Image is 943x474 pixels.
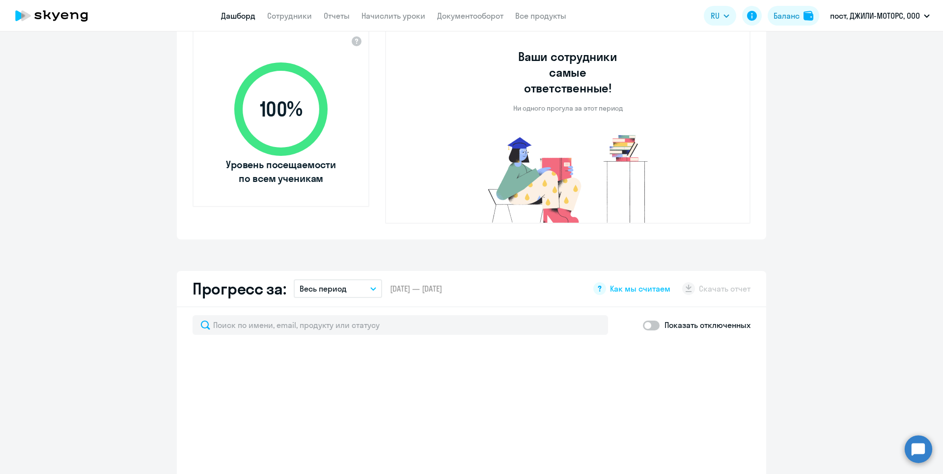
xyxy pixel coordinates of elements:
[390,283,442,294] span: [DATE] — [DATE]
[437,11,503,21] a: Документооборот
[774,10,800,22] div: Баланс
[610,283,670,294] span: Как мы считаем
[324,11,350,21] a: Отчеты
[294,279,382,298] button: Весь период
[361,11,425,21] a: Начислить уроки
[830,10,920,22] p: пост, ДЖИЛИ-МОТОРС, ООО
[768,6,819,26] button: Балансbalance
[804,11,813,21] img: balance
[704,6,736,26] button: RU
[267,11,312,21] a: Сотрудники
[193,315,608,335] input: Поиск по имени, email, продукту или статусу
[505,49,631,96] h3: Ваши сотрудники самые ответственные!
[300,283,347,295] p: Весь период
[513,104,623,113] p: Ни одного прогула за этот период
[224,158,337,185] span: Уровень посещаемости по всем ученикам
[515,11,566,21] a: Все продукты
[470,132,666,223] img: no-truants
[224,97,337,121] span: 100 %
[665,319,750,331] p: Показать отключенных
[221,11,255,21] a: Дашборд
[711,10,720,22] span: RU
[825,4,935,28] button: пост, ДЖИЛИ-МОТОРС, ООО
[193,279,286,298] h2: Прогресс за:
